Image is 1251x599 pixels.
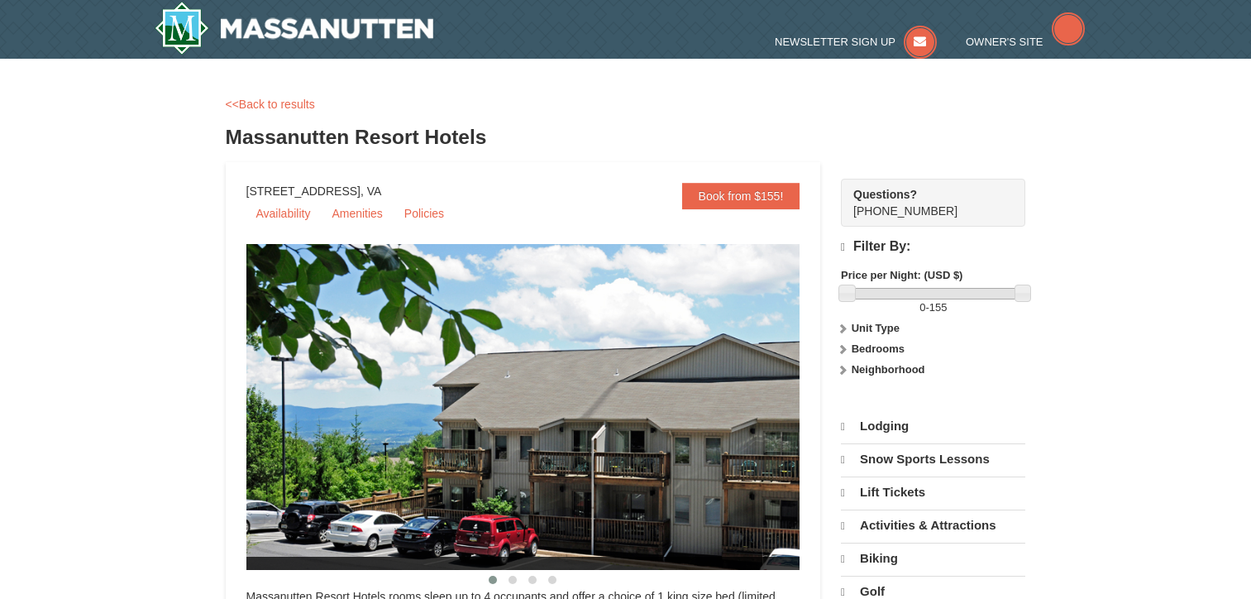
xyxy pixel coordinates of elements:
[155,2,434,55] img: Massanutten Resort Logo
[226,98,315,111] a: <<Back to results
[966,36,1043,48] span: Owner's Site
[841,477,1025,508] a: Lift Tickets
[682,183,800,209] a: Book from $155!
[853,188,917,201] strong: Questions?
[841,411,1025,442] a: Lodging
[155,2,434,55] a: Massanutten Resort
[841,443,1025,475] a: Snow Sports Lessons
[841,269,962,281] strong: Price per Night: (USD $)
[841,543,1025,574] a: Biking
[226,121,1026,154] h3: Massanutten Resort Hotels
[919,301,925,314] span: 0
[775,36,937,48] a: Newsletter Sign Up
[246,244,842,570] img: 19219026-1-e3b4ac8e.jpg
[394,201,454,226] a: Policies
[322,201,392,226] a: Amenities
[841,299,1025,316] label: -
[841,510,1025,541] a: Activities & Attractions
[246,201,321,226] a: Availability
[966,36,1085,48] a: Owner's Site
[852,322,900,334] strong: Unit Type
[929,301,948,314] span: 155
[853,186,996,218] span: [PHONE_NUMBER]
[775,36,895,48] span: Newsletter Sign Up
[852,343,905,355] strong: Bedrooms
[852,363,925,376] strong: Neighborhood
[841,239,1025,255] h4: Filter By:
